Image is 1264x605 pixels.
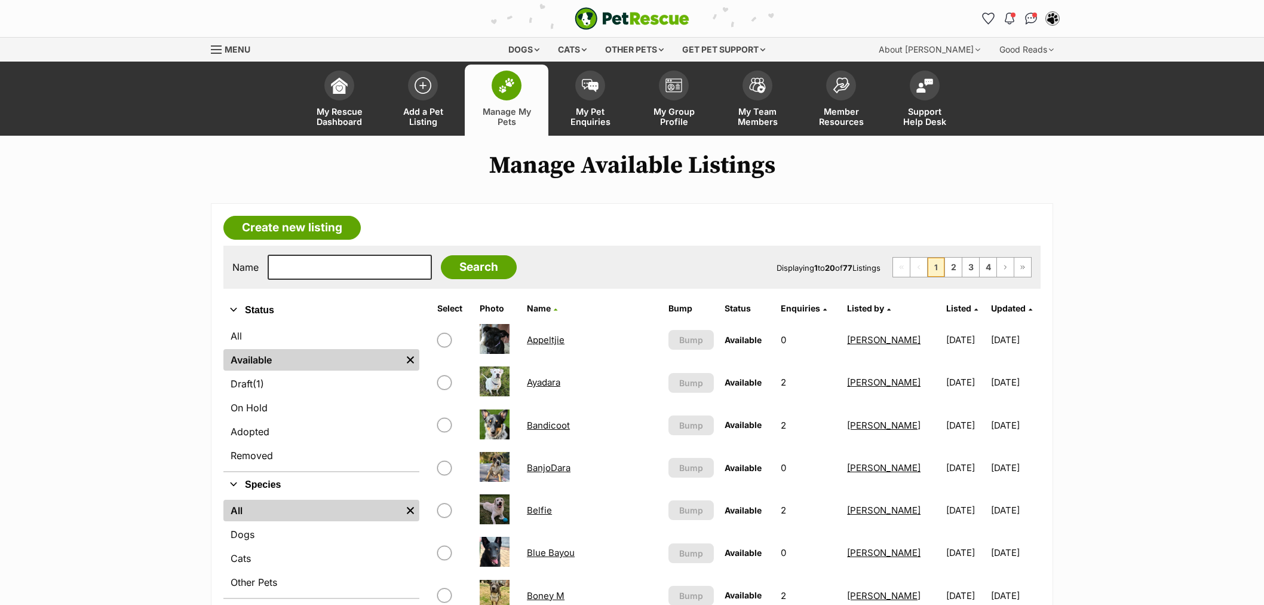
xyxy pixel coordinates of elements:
div: Cats [550,38,595,62]
span: My Pet Enquiries [563,106,617,127]
a: Dogs [223,524,419,545]
a: Appeltjie [527,334,564,346]
span: Available [725,377,762,387]
a: Listed by [847,303,891,313]
button: Bump [668,458,714,478]
td: [DATE] [941,362,990,403]
button: Bump [668,543,714,563]
img: add-pet-listing-icon-0afa8454b4691262ce3f59096e99ab1cd57d4a30225e0717b998d2c9b9846f56.svg [415,77,431,94]
td: [DATE] [991,362,1039,403]
td: [DATE] [991,405,1039,446]
span: Member Resources [814,106,868,127]
span: My Group Profile [647,106,701,127]
span: Page 1 [928,258,944,277]
td: 0 [776,532,841,573]
th: Select [432,299,473,318]
button: Status [223,302,419,318]
a: Remove filter [401,500,419,521]
div: Get pet support [674,38,774,62]
a: Page 2 [945,258,962,277]
a: Cats [223,548,419,569]
span: Bump [679,334,703,346]
img: team-members-icon-5396bd8760b3fe7c0b43da4ab00e1e3bb1a5d9ba89233759b79545d2d3fc5d0d.svg [749,78,766,93]
a: PetRescue [575,7,689,30]
img: chat-41dd97257d64d25036548639549fe6c8038ab92f7586957e7f3b1b290dea8141.svg [1025,13,1038,25]
a: Add a Pet Listing [381,65,465,136]
span: Add a Pet Listing [396,106,450,127]
img: dashboard-icon-eb2f2d2d3e046f16d808141f083e7271f6b2e854fb5c12c21221c1fb7104beca.svg [331,77,348,94]
a: Draft [223,373,419,395]
a: Last page [1014,258,1031,277]
a: [PERSON_NAME] [847,547,921,558]
a: Support Help Desk [883,65,967,136]
a: [PERSON_NAME] [847,334,921,346]
span: Available [725,463,762,473]
a: [PERSON_NAME] [847,505,921,516]
td: 0 [776,319,841,360]
td: 2 [776,362,841,403]
div: Dogs [500,38,548,62]
button: My account [1043,9,1062,28]
div: Species [223,497,419,598]
img: member-resources-icon-8e73f808a243e03378d46382f2149f9095a855e16c252ad45f914b54edf8863c.svg [833,77,849,93]
span: Available [725,420,762,430]
a: [PERSON_NAME] [847,462,921,473]
span: Name [527,303,551,313]
a: Member Resources [799,65,883,136]
a: Boney M [527,590,564,601]
a: Create new listing [223,216,361,240]
a: Other Pets [223,572,419,593]
span: Displaying to of Listings [777,263,880,273]
img: notifications-46538b983faf8c2785f20acdc204bb7945ddae34d4c08c2a6579f10ce5e182be.svg [1005,13,1014,25]
span: Bump [679,377,703,389]
span: translation missing: en.admin.listings.index.attributes.enquiries [781,303,820,313]
span: Bump [679,547,703,560]
strong: 77 [843,263,852,273]
span: Updated [991,303,1026,313]
a: Listed [946,303,978,313]
a: Bandicoot [527,420,570,431]
td: [DATE] [991,490,1039,531]
span: My Team Members [731,106,784,127]
th: Photo [475,299,521,318]
label: Name [232,262,259,273]
td: [DATE] [941,532,990,573]
span: Available [725,590,762,600]
a: Adopted [223,421,419,442]
ul: Account quick links [978,9,1062,28]
a: Favourites [978,9,998,28]
span: Manage My Pets [480,106,533,127]
img: Lynda Smith profile pic [1047,13,1059,25]
td: 2 [776,405,841,446]
div: About [PERSON_NAME] [870,38,989,62]
a: Menu [211,38,259,59]
input: Search [441,255,517,279]
a: Blue Bayou [527,547,575,558]
span: My Rescue Dashboard [312,106,366,127]
span: Listed [946,303,971,313]
a: All [223,500,401,521]
a: Manage My Pets [465,65,548,136]
td: [DATE] [991,532,1039,573]
a: [PERSON_NAME] [847,420,921,431]
a: Available [223,349,401,371]
a: On Hold [223,397,419,418]
div: Good Reads [991,38,1062,62]
a: Updated [991,303,1032,313]
a: Page 3 [962,258,979,277]
button: Bump [668,415,714,435]
a: My Pet Enquiries [548,65,632,136]
td: [DATE] [991,319,1039,360]
td: [DATE] [941,319,990,360]
strong: 1 [814,263,818,273]
span: Available [725,505,762,515]
a: Belfie [527,505,552,516]
span: Menu [225,44,250,54]
span: (1) [253,377,264,391]
span: Bump [679,462,703,474]
button: Species [223,477,419,493]
span: Available [725,335,762,345]
img: manage-my-pets-icon-02211641906a0b7f246fdf0571729dbe1e7629f14944591b6c1af311fb30b64b.svg [498,78,515,93]
td: [DATE] [941,447,990,488]
th: Status [720,299,775,318]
